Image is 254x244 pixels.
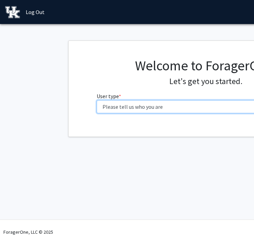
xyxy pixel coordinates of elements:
img: University of Kentucky Logo [5,6,20,18]
div: ForagerOne, LLC © 2025 [3,220,53,244]
iframe: Chat [5,213,29,239]
label: User type [97,92,121,100]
